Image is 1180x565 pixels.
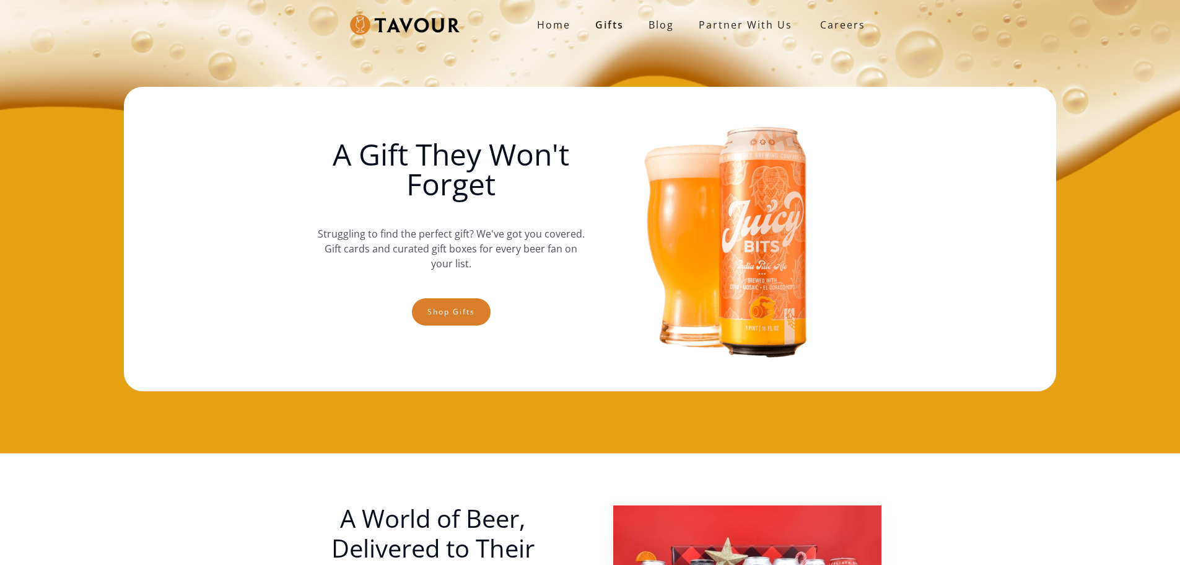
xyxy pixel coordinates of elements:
h1: A Gift They Won't Forget [317,140,585,199]
p: Struggling to find the perfect gift? We've got you covered. Gift cards and curated gift boxes for... [317,214,585,283]
strong: Careers [820,12,865,37]
a: Home [525,12,583,37]
a: Blog [636,12,686,37]
a: partner with us [686,12,805,37]
a: Shop gifts [412,298,491,326]
strong: Home [537,18,570,32]
a: Careers [805,7,875,42]
a: Gifts [583,12,636,37]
